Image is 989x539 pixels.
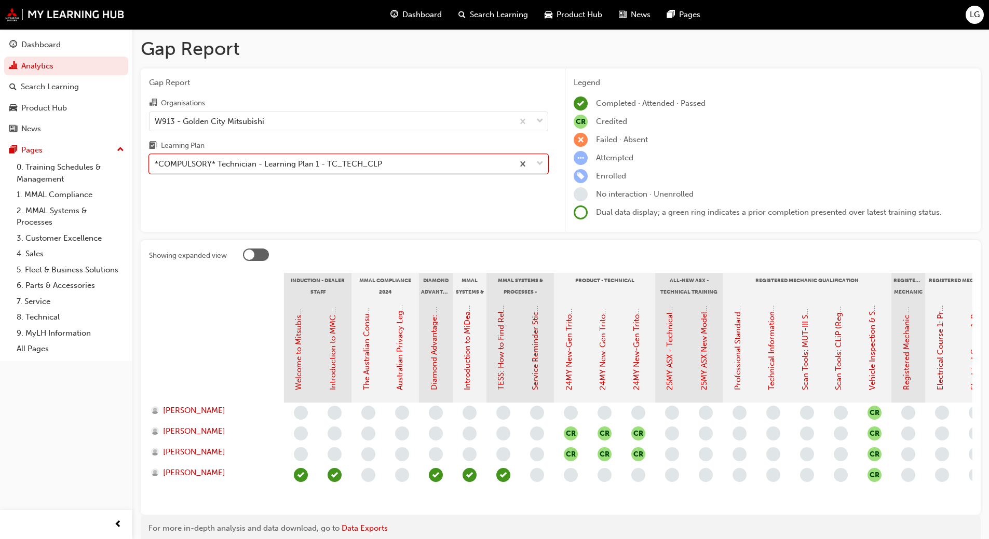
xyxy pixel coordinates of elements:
[631,447,645,461] button: null-icon
[598,426,612,440] button: null-icon
[598,447,612,461] button: null-icon
[868,468,882,482] button: null-icon
[12,262,128,278] a: 5. Fleet & Business Solutions
[868,426,882,440] span: null-icon
[163,425,225,437] span: [PERSON_NAME]
[361,406,375,420] span: learningRecordVerb_NONE-icon
[530,447,544,461] span: learningRecordVerb_NONE-icon
[531,297,540,390] a: Service Reminder Stickers
[596,171,626,181] span: Enrolled
[596,117,627,126] span: Credited
[9,40,17,50] span: guage-icon
[419,273,453,299] div: Diamond Advantage - Fundamentals
[390,8,398,21] span: guage-icon
[141,37,981,60] h1: Gap Report
[148,522,973,534] div: For more in-depth analysis and data download, go to
[969,406,983,420] span: learningRecordVerb_NONE-icon
[969,447,983,461] span: learningRecordVerb_NONE-icon
[665,468,679,482] span: learningRecordVerb_NONE-icon
[496,426,510,440] span: learningRecordVerb_NONE-icon
[530,406,544,420] span: learningRecordVerb_NONE-icon
[328,406,342,420] span: learningRecordVerb_NONE-icon
[666,222,675,390] a: 25MY ASX - Technical and Service Introduction
[574,169,588,183] span: learningRecordVerb_ENROLL-icon
[901,406,915,420] span: learningRecordVerb_NONE-icon
[463,282,472,390] a: Introduction to MiDealerAssist
[699,406,713,420] span: learningRecordVerb_NONE-icon
[868,406,882,420] button: null-icon
[5,8,125,21] a: mmal
[598,468,612,482] span: learningRecordVerb_NONE-icon
[935,447,949,461] span: learningRecordVerb_NONE-icon
[361,468,375,482] span: learningRecordVerb_NONE-icon
[458,8,466,21] span: search-icon
[9,125,17,134] span: news-icon
[536,4,611,25] a: car-iconProduct Hub
[328,468,342,482] span: learningRecordVerb_PASS-icon
[395,426,409,440] span: learningRecordVerb_NONE-icon
[382,4,450,25] a: guage-iconDashboard
[470,9,528,21] span: Search Learning
[564,406,578,420] span: learningRecordVerb_NONE-icon
[149,251,227,261] div: Showing expanded view
[574,133,588,147] span: learningRecordVerb_FAIL-icon
[361,447,375,461] span: learningRecordVerb_NONE-icon
[149,77,548,89] span: Gap Report
[12,246,128,262] a: 4. Sales
[733,406,747,420] span: learningRecordVerb_NONE-icon
[766,406,780,420] span: learningRecordVerb_NONE-icon
[463,406,477,420] span: learningRecordVerb_NONE-icon
[834,447,848,461] span: learningRecordVerb_NONE-icon
[596,189,694,199] span: No interaction · Unenrolled
[868,447,882,461] span: null-icon
[496,406,510,420] span: learningRecordVerb_NONE-icon
[4,33,128,141] button: DashboardAnalyticsSearch LearningProduct HubNews
[554,273,655,299] div: Product - Technical
[766,447,780,461] span: learningRecordVerb_NONE-icon
[486,273,554,299] div: MMAL Systems & Processes - Technical
[9,62,17,71] span: chart-icon
[834,468,848,482] span: learningRecordVerb_NONE-icon
[463,426,477,440] span: learningRecordVerb_NONE-icon
[4,57,128,76] a: Analytics
[901,426,915,440] span: learningRecordVerb_NONE-icon
[530,426,544,440] span: learningRecordVerb_NONE-icon
[117,143,124,157] span: up-icon
[4,141,128,160] button: Pages
[12,159,128,187] a: 0. Training Schedules & Management
[766,468,780,482] span: learningRecordVerb_NONE-icon
[4,77,128,96] a: Search Learning
[596,208,942,217] span: Dual data display; a green ring indicates a prior completion presented over latest training status.
[12,278,128,294] a: 6. Parts & Accessories
[800,447,814,461] span: learningRecordVerb_NONE-icon
[596,135,648,144] span: Failed · Absent
[631,406,645,420] span: learningRecordVerb_NONE-icon
[149,142,157,151] span: learningplan-icon
[496,447,510,461] span: learningRecordVerb_NONE-icon
[834,426,848,440] span: learningRecordVerb_NONE-icon
[667,8,675,21] span: pages-icon
[453,273,486,299] div: MMAL Systems & Processes - General
[21,102,67,114] div: Product Hub
[574,151,588,165] span: learningRecordVerb_ATTEMPT-icon
[631,468,645,482] span: learningRecordVerb_NONE-icon
[574,187,588,201] span: learningRecordVerb_NONE-icon
[9,146,17,155] span: pages-icon
[4,119,128,139] a: News
[969,426,983,440] span: learningRecordVerb_NONE-icon
[9,82,17,92] span: search-icon
[151,467,274,479] a: [PERSON_NAME]
[536,157,544,171] span: down-icon
[161,141,205,151] div: Learning Plan
[631,9,651,21] span: News
[395,468,409,482] span: learningRecordVerb_NONE-icon
[611,4,659,25] a: news-iconNews
[163,446,225,458] span: [PERSON_NAME]
[679,9,700,21] span: Pages
[328,426,342,440] span: learningRecordVerb_NONE-icon
[395,447,409,461] span: learningRecordVerb_NONE-icon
